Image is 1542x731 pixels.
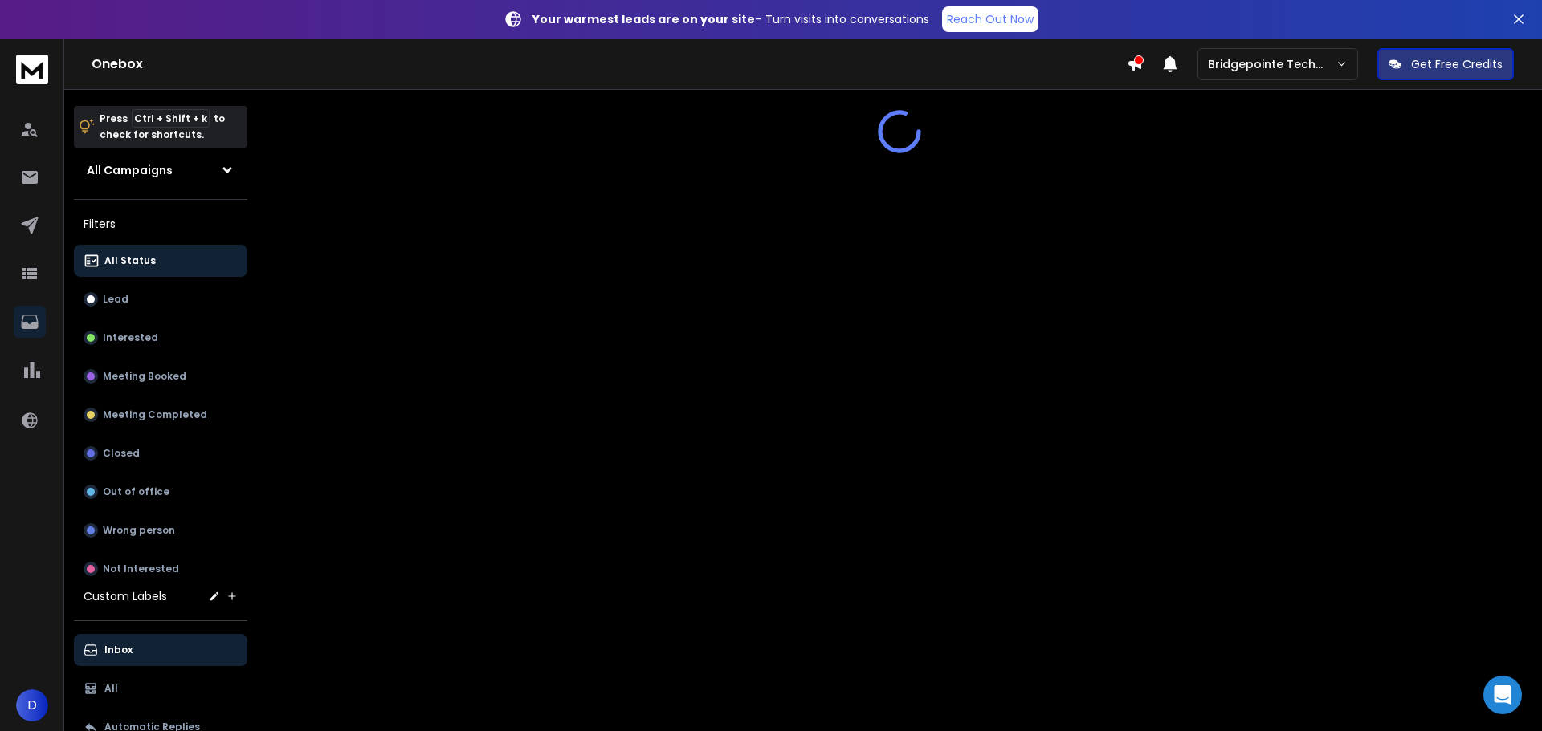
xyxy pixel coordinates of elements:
button: All Campaigns [74,154,247,186]
p: Out of office [103,485,169,498]
strong: Your warmest leads are on your site [532,11,755,27]
p: Meeting Booked [103,370,186,383]
h3: Custom Labels [84,588,167,604]
button: D [16,689,48,721]
button: Meeting Booked [74,360,247,392]
div: Open Intercom Messenger [1483,676,1522,714]
p: Lead [103,293,128,306]
p: All [104,682,118,695]
img: logo [16,55,48,84]
h1: All Campaigns [87,162,173,178]
a: Reach Out Now [942,6,1038,32]
button: Out of office [74,476,247,508]
button: Wrong person [74,514,247,546]
h1: Onebox [92,55,1127,74]
p: Not Interested [103,562,179,575]
span: Ctrl + Shift + k [132,109,210,128]
button: Closed [74,437,247,469]
p: Get Free Credits [1411,56,1503,72]
p: Press to check for shortcuts. [100,111,225,143]
button: Interested [74,322,247,354]
p: Wrong person [103,524,175,537]
button: Not Interested [74,553,247,585]
h3: Filters [74,213,247,235]
button: Inbox [74,634,247,666]
p: – Turn visits into conversations [532,11,929,27]
p: Closed [103,447,140,460]
button: All [74,672,247,705]
button: Meeting Completed [74,399,247,431]
p: Reach Out Now [947,11,1034,27]
p: Meeting Completed [103,408,207,421]
p: Bridgepointe Technologies [1208,56,1336,72]
button: All Status [74,245,247,277]
p: Interested [103,331,158,344]
p: Inbox [104,644,133,656]
button: Lead [74,283,247,315]
button: Get Free Credits [1377,48,1514,80]
p: All Status [104,254,156,267]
